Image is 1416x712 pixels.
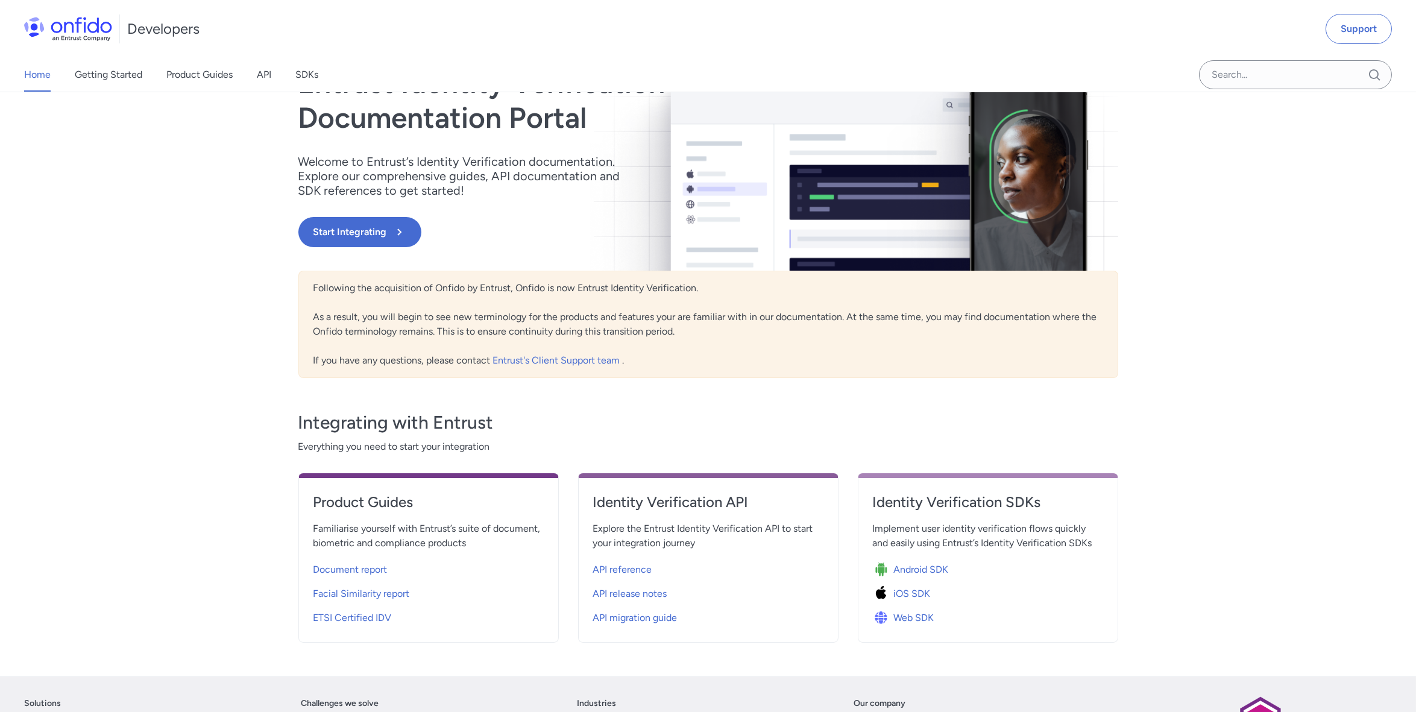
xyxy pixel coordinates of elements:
[24,58,51,92] a: Home
[24,696,61,711] a: Solutions
[313,587,410,601] span: Facial Similarity report
[298,217,421,247] button: Start Integrating
[593,521,823,550] span: Explore the Entrust Identity Verification API to start your integration journey
[298,411,1118,435] h3: Integrating with Entrust
[1326,14,1392,44] a: Support
[873,610,894,626] img: Icon Web SDK
[593,555,823,579] a: API reference
[593,579,823,603] a: API release notes
[593,493,823,512] h4: Identity Verification API
[298,439,1118,454] span: Everything you need to start your integration
[873,579,1103,603] a: Icon iOS SDKiOS SDK
[894,587,931,601] span: iOS SDK
[873,521,1103,550] span: Implement user identity verification flows quickly and easily using Entrust’s Identity Verificati...
[854,696,905,711] a: Our company
[577,696,616,711] a: Industries
[313,611,392,625] span: ETSI Certified IDV
[24,17,112,41] img: Onfido Logo
[593,587,667,601] span: API release notes
[873,493,1103,512] h4: Identity Verification SDKs
[873,561,894,578] img: Icon Android SDK
[593,493,823,521] a: Identity Verification API
[301,696,379,711] a: Challenges we solve
[298,66,872,135] h1: Entrust Identity Verification Documentation Portal
[873,585,894,602] img: Icon iOS SDK
[166,58,233,92] a: Product Guides
[313,521,544,550] span: Familiarise yourself with Entrust’s suite of document, biometric and compliance products
[295,58,318,92] a: SDKs
[593,562,652,577] span: API reference
[873,603,1103,628] a: Icon Web SDKWeb SDK
[298,271,1118,378] div: Following the acquisition of Onfido by Entrust, Onfido is now Entrust Identity Verification. As a...
[873,493,1103,521] a: Identity Verification SDKs
[593,603,823,628] a: API migration guide
[313,579,544,603] a: Facial Similarity report
[493,354,623,366] a: Entrust's Client Support team
[75,58,142,92] a: Getting Started
[894,611,934,625] span: Web SDK
[873,555,1103,579] a: Icon Android SDKAndroid SDK
[127,19,200,39] h1: Developers
[257,58,271,92] a: API
[298,217,872,247] a: Start Integrating
[313,603,544,628] a: ETSI Certified IDV
[313,555,544,579] a: Document report
[313,493,544,512] h4: Product Guides
[298,154,636,198] p: Welcome to Entrust’s Identity Verification documentation. Explore our comprehensive guides, API d...
[593,611,678,625] span: API migration guide
[313,493,544,521] a: Product Guides
[894,562,949,577] span: Android SDK
[313,562,388,577] span: Document report
[1199,60,1392,89] input: Onfido search input field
